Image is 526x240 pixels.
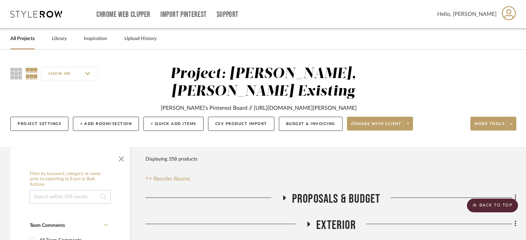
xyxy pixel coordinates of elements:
[347,117,413,131] button: Share with client
[30,171,111,188] h6: Filter by keyword, category or name prior to exporting to Excel or Bulk Actions
[160,12,207,18] a: Import Pinterest
[170,67,356,99] div: Project: [PERSON_NAME], [PERSON_NAME] Existing
[470,117,516,131] button: More tools
[30,190,111,204] input: Search within 358 results
[96,12,150,18] a: Chrome Web Clipper
[84,34,107,44] a: Inspiration
[145,175,190,183] button: Reorder Rooms
[467,199,518,212] scroll-to-top-button: BACK TO TOP
[292,192,381,207] span: Proposals & Budget
[208,117,274,131] button: CSV Product Import
[143,117,204,131] button: + Quick Add Items
[30,223,65,228] span: Team Comments
[437,10,497,18] span: Hello, [PERSON_NAME]
[73,117,139,131] button: + Add Room/Section
[10,34,35,44] a: All Projects
[114,151,128,164] button: Close
[145,152,197,166] div: Displaying 358 products
[10,117,68,131] button: Project Settings
[161,104,357,112] div: [PERSON_NAME]'s Pinterest Board // [URL][DOMAIN_NAME][PERSON_NAME]
[351,121,402,132] span: Share with client
[279,117,342,131] button: Budget & Invoicing
[124,34,157,44] a: Upload History
[475,121,505,132] span: More tools
[52,34,67,44] a: Library
[217,12,238,18] a: Support
[153,175,190,183] span: Reorder Rooms
[316,218,356,233] span: Exterior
